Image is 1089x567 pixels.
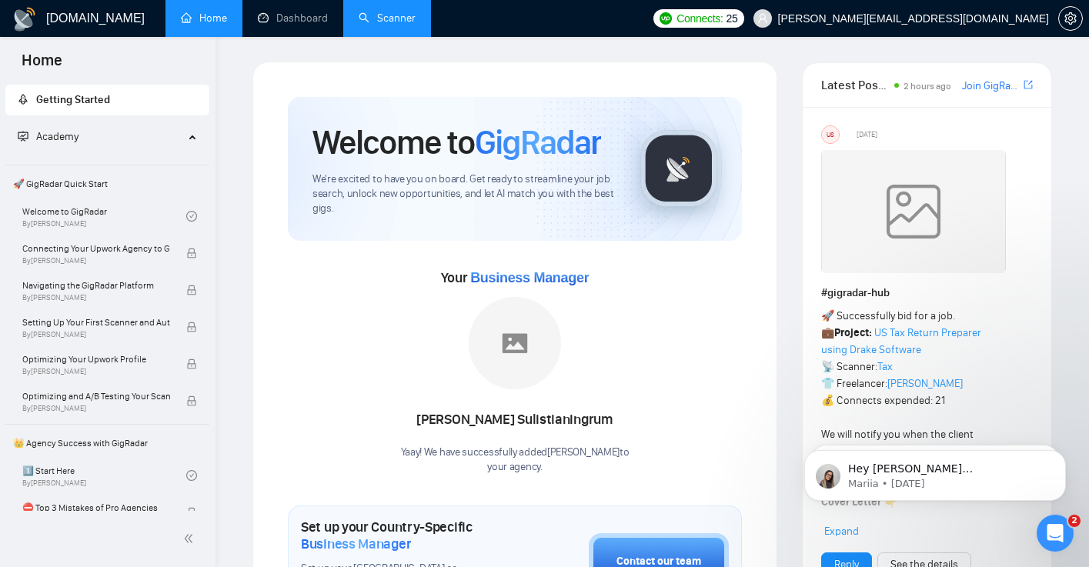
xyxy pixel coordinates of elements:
h1: # gigradar-hub [821,285,1033,302]
span: By [PERSON_NAME] [22,256,170,265]
span: Home [9,49,75,82]
span: lock [186,322,197,332]
span: By [PERSON_NAME] [22,404,170,413]
span: user [757,13,768,24]
span: Navigating the GigRadar Platform [22,278,170,293]
span: By [PERSON_NAME] [22,367,170,376]
img: weqQh+iSagEgQAAAABJRU5ErkJggg== [821,150,1006,273]
a: Welcome to GigRadarBy[PERSON_NAME] [22,199,186,233]
span: Expand [824,525,859,538]
li: Getting Started [5,85,209,115]
div: US [822,126,839,143]
span: By [PERSON_NAME] [22,330,170,339]
a: Tax [877,360,893,373]
a: searchScanner [359,12,416,25]
span: Optimizing and A/B Testing Your Scanner for Better Results [22,389,170,404]
span: lock [186,359,197,369]
span: [DATE] [857,128,877,142]
a: US Tax Return Preparer using Drake Software [821,326,981,356]
span: Business Manager [470,270,589,285]
span: Getting Started [36,93,110,106]
span: GigRadar [475,122,601,163]
span: lock [186,507,197,518]
span: fund-projection-screen [18,131,28,142]
a: homeHome [181,12,227,25]
span: Setting Up Your First Scanner and Auto-Bidder [22,315,170,330]
span: 2 hours ago [904,81,951,92]
span: 👑 Agency Success with GigRadar [7,428,208,459]
span: Academy [36,130,79,143]
span: export [1024,78,1033,91]
img: logo [12,7,37,32]
span: rocket [18,94,28,105]
span: ⛔ Top 3 Mistakes of Pro Agencies [22,500,170,515]
span: 25 [727,10,738,27]
span: By [PERSON_NAME] [22,293,170,302]
h1: Welcome to [312,122,601,163]
a: export [1024,78,1033,92]
a: setting [1058,12,1083,25]
span: lock [186,248,197,258]
p: your agency . [401,460,630,475]
span: lock [186,285,197,295]
button: setting [1058,6,1083,31]
img: upwork-logo.png [660,12,672,25]
span: Connects: [676,10,723,27]
span: check-circle [186,470,197,481]
span: 2 [1068,515,1081,527]
a: Join GigRadar Slack Community [962,78,1021,95]
a: 1️⃣ Start HereBy[PERSON_NAME] [22,459,186,492]
h1: Set up your Country-Specific [301,519,512,552]
div: [PERSON_NAME] Sulistianingrum [401,407,630,433]
span: Your [441,269,590,286]
iframe: Intercom live chat [1037,515,1074,552]
iframe: Intercom notifications message [781,418,1089,525]
a: [PERSON_NAME] [887,377,963,390]
img: placeholder.png [469,297,561,389]
strong: Project: [834,326,872,339]
span: Optimizing Your Upwork Profile [22,352,170,367]
span: check-circle [186,211,197,222]
div: Yaay! We have successfully added [PERSON_NAME] to [401,445,630,475]
span: We're excited to have you on board. Get ready to streamline your job search, unlock new opportuni... [312,172,616,216]
span: 🚀 GigRadar Quick Start [7,168,208,199]
span: Latest Posts from the GigRadar Community [821,75,890,95]
span: Business Manager [301,535,411,552]
a: dashboardDashboard [258,12,328,25]
span: Academy [18,130,79,143]
span: lock [186,395,197,406]
span: double-left [183,531,199,546]
span: Connecting Your Upwork Agency to GigRadar [22,241,170,256]
img: gigradar-logo.png [640,130,717,207]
